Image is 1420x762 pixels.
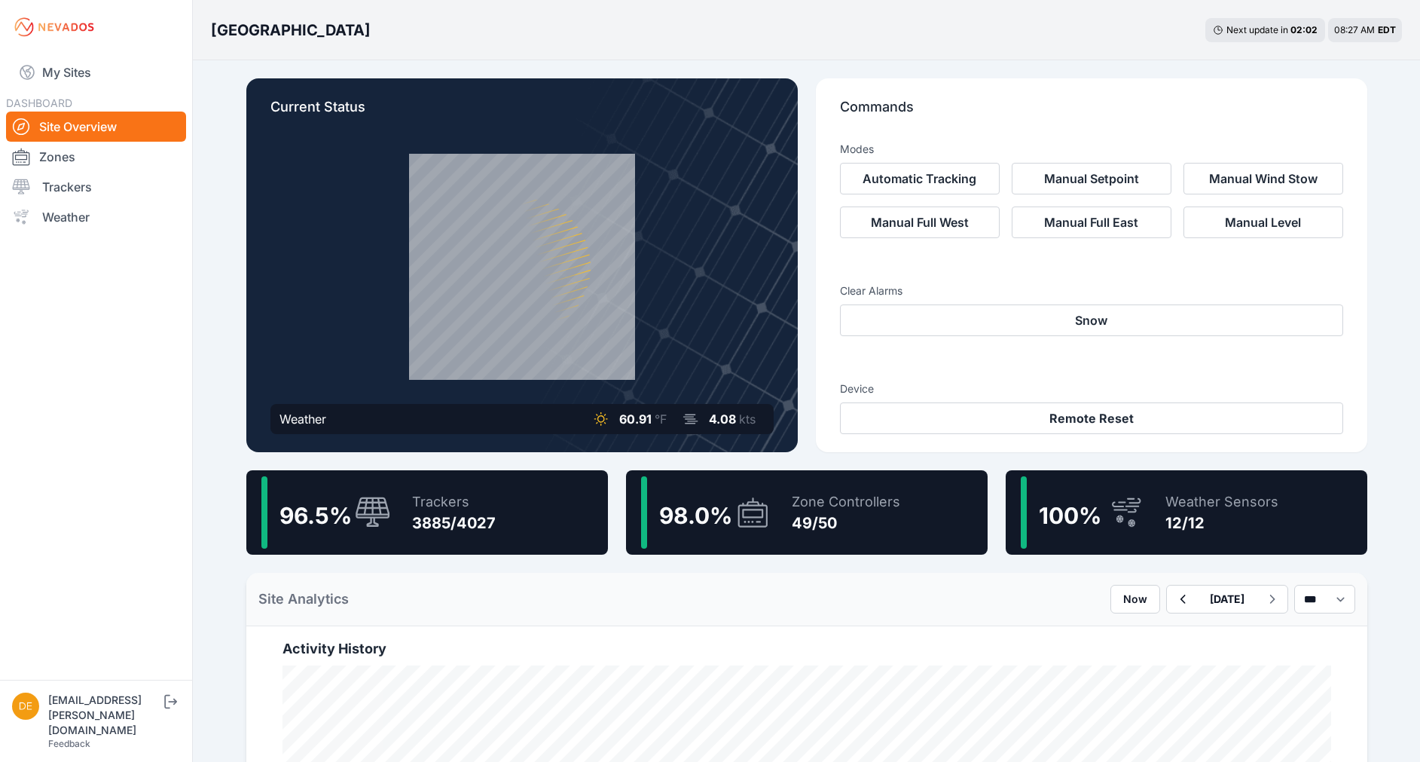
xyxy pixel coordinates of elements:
h3: [GEOGRAPHIC_DATA] [211,20,371,41]
div: Trackers [412,491,496,513]
h3: Modes [840,142,874,157]
h2: Site Analytics [258,589,349,610]
button: Remote Reset [840,402,1343,434]
p: Commands [840,96,1343,130]
button: Manual Setpoint [1012,163,1171,194]
a: Trackers [6,172,186,202]
span: °F [655,412,667,427]
div: 49/50 [792,513,900,534]
button: Now [1110,585,1160,614]
div: 3885/4027 [412,513,496,534]
button: Manual Wind Stow [1183,163,1343,194]
span: 98.0 % [659,502,732,529]
button: Manual Full West [840,207,1000,238]
span: DASHBOARD [6,96,72,109]
a: Zones [6,142,186,172]
a: 100%Weather Sensors12/12 [1006,470,1367,555]
span: 96.5 % [279,502,352,529]
div: [EMAIL_ADDRESS][PERSON_NAME][DOMAIN_NAME] [48,693,161,738]
div: Weather Sensors [1165,491,1278,513]
img: Nevados [12,15,96,39]
a: 96.5%Trackers3885/4027 [246,470,608,555]
h3: Device [840,381,1343,396]
span: 08:27 AM [1334,24,1375,35]
span: Next update in [1226,24,1288,35]
h3: Clear Alarms [840,283,1343,298]
a: Feedback [48,738,90,749]
div: Zone Controllers [792,491,900,513]
button: [DATE] [1198,586,1257,613]
a: Weather [6,202,186,232]
span: 4.08 [709,412,736,427]
a: My Sites [6,54,186,90]
button: Manual Level [1183,207,1343,238]
img: devin.martin@nevados.solar [12,693,39,720]
button: Manual Full East [1012,207,1171,238]
span: 60.91 [619,412,652,427]
span: 100 % [1039,502,1101,529]
span: kts [739,412,756,427]
a: 98.0%Zone Controllers49/50 [626,470,988,555]
h2: Activity History [282,638,1331,659]
div: Weather [279,410,326,428]
p: Current Status [270,96,774,130]
span: EDT [1378,24,1396,35]
div: 02 : 02 [1290,24,1318,36]
nav: Breadcrumb [211,11,371,50]
button: Automatic Tracking [840,163,1000,194]
div: 12/12 [1165,513,1278,534]
button: Snow [840,304,1343,336]
a: Site Overview [6,112,186,142]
